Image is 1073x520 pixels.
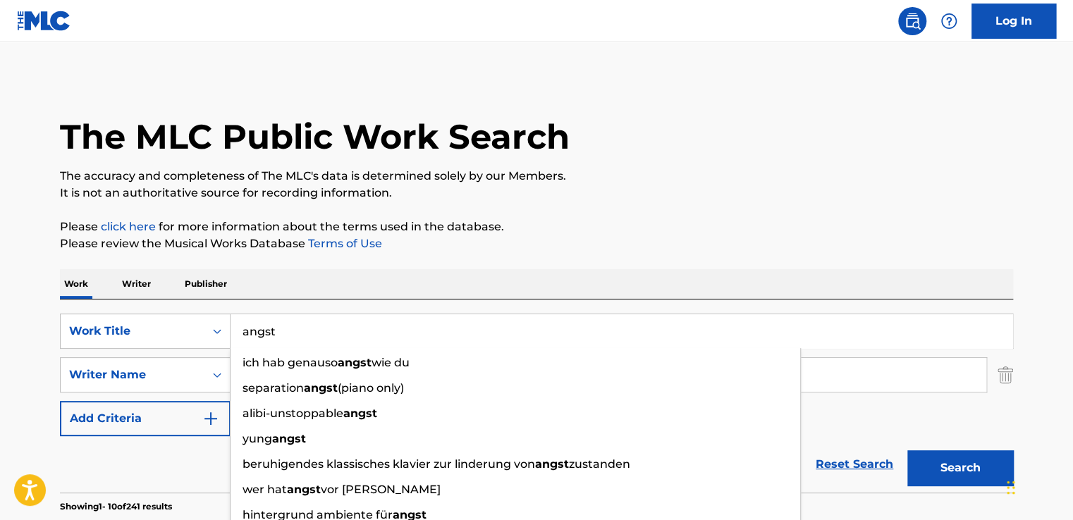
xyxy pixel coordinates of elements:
span: beruhigendes klassisches klavier zur linderung von [243,457,535,471]
span: wer hat [243,483,287,496]
p: Work [60,269,92,299]
span: wie du [372,356,410,369]
span: separation [243,381,304,395]
p: Please for more information about the terms used in the database. [60,218,1013,235]
div: Writer Name [69,366,196,383]
strong: angst [535,457,569,471]
p: Please review the Musical Works Database [60,235,1013,252]
strong: angst [343,407,377,420]
span: zustanden [569,457,630,471]
strong: angst [338,356,372,369]
strong: angst [304,381,338,395]
span: ich hab genauso [243,356,338,369]
a: Terms of Use [305,237,382,250]
button: Add Criteria [60,401,231,436]
div: Work Title [69,323,196,340]
p: The accuracy and completeness of The MLC's data is determined solely by our Members. [60,168,1013,185]
img: help [940,13,957,30]
img: Delete Criterion [998,357,1013,392]
button: Search [907,450,1013,485]
a: Reset Search [809,449,900,480]
p: Showing 1 - 10 of 241 results [60,500,172,513]
img: 9d2ae6d4665cec9f34b9.svg [202,410,219,427]
form: Search Form [60,314,1013,493]
iframe: Chat Widget [1003,452,1073,520]
h1: The MLC Public Work Search [60,116,570,158]
img: MLC Logo [17,11,71,31]
div: Help [935,7,963,35]
span: yung [243,432,272,445]
p: Publisher [180,269,231,299]
p: It is not an authoritative source for recording information. [60,185,1013,202]
div: Drag [1007,466,1015,509]
strong: angst [272,432,306,445]
a: click here [101,220,156,233]
img: search [904,13,921,30]
span: vor [PERSON_NAME] [321,483,441,496]
span: (piano only) [338,381,404,395]
a: Log In [971,4,1056,39]
p: Writer [118,269,155,299]
span: alibi-unstoppable [243,407,343,420]
strong: angst [287,483,321,496]
a: Public Search [898,7,926,35]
